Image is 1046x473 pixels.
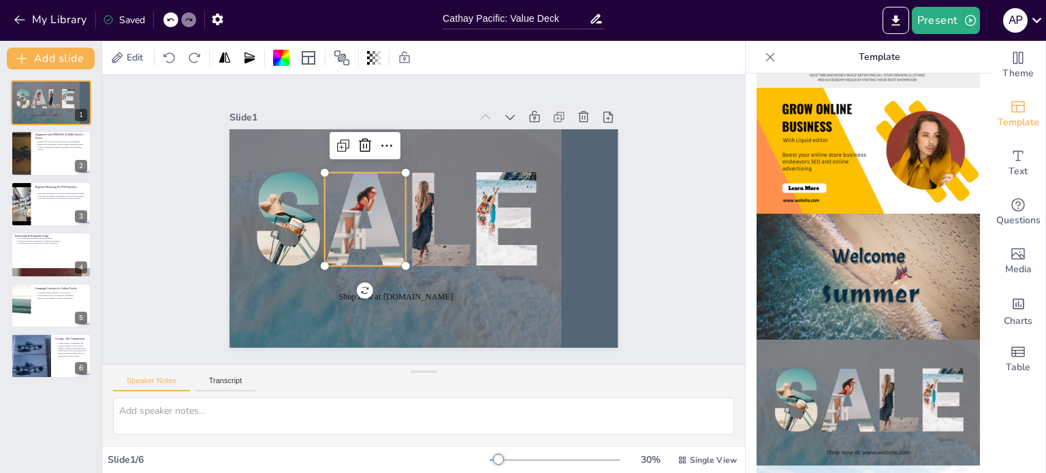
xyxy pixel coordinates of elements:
p: Engage loyalty members through collaborations. [38,297,87,299]
div: 30 % [634,453,667,466]
span: Media [1005,262,1032,277]
div: Add ready made slides [991,90,1045,139]
p: Closing – My Commitment [55,337,87,341]
p: Understands how to create holistic journey experiences. [18,242,87,245]
div: Get real-time input from your audience [991,188,1045,237]
span: Position [334,50,350,66]
div: Add a table [991,335,1045,384]
p: Adept at building partnerships that translate into incremental growth. [38,145,87,150]
span: Theme [1002,66,1034,81]
span: Template [998,115,1039,130]
button: Add slide [7,48,95,69]
button: a p [1003,7,1028,34]
button: Speaker Notes [113,376,190,391]
p: Integrated hospitality campaigns for enhanced experiences. [18,240,87,242]
span: Text [1009,164,1028,179]
p: Developed India-wide GTM strategy for entertainment offerings. [38,192,87,195]
button: Transcript [195,376,256,391]
div: Add images, graphics, shapes or video [991,237,1045,286]
div: 2 [75,160,87,172]
div: 5 [11,283,91,328]
span: Shop now at [DOMAIN_NAME] [338,292,453,301]
p: Achieved double-digit growth through localized campaigns. [38,197,87,200]
div: Change the overall theme [991,41,1045,90]
span: Edit [124,51,146,64]
p: Partnership & Hospitality Edge [15,234,87,238]
button: Present [912,7,980,34]
div: 3 [11,182,91,227]
span: Questions [996,213,1041,228]
div: 3 [75,210,87,223]
div: Slide 1 / 6 [108,453,490,466]
p: Co-created cross-promotions with major brands. [18,238,87,240]
div: 1 [11,80,91,125]
span: Table [1006,360,1030,375]
div: 4 [75,261,87,274]
p: Experienced in hospitality-driven customer experience design. [38,143,87,146]
p: Regional Marketing & GTM Expertise [35,185,87,189]
p: Template [781,41,977,74]
p: Leverage regional influencers for storytelling. [38,291,87,294]
div: Layout [298,47,319,69]
p: Cross-promote travel and hospitality experiences. [38,294,87,297]
div: 5 [75,312,87,324]
span: Shop now at [DOMAIN_NAME] [33,114,57,116]
button: My Library [10,9,93,31]
p: Used regional audience segmentation to personalize campaigns. [38,195,87,197]
div: 6 [75,362,87,374]
div: Slide 1 [229,111,471,124]
span: Charts [1004,314,1032,329]
p: I bring creativity, partnerships, and regional insights to Cathay Pacific, aiming to strengthen i... [58,342,87,357]
img: thumb-5.png [757,214,980,340]
img: thumb-4.png [757,88,980,214]
div: 2 [11,131,91,176]
p: Campaign Concepts for Cathay Pacific [35,286,87,290]
div: 6 [11,333,91,378]
p: Proven track record in executing tailored GTM campaigns. [38,140,87,143]
p: Alignment with [PERSON_NAME] Pacific’s Vision [35,132,87,140]
div: 1 [75,109,87,121]
div: 4 [11,232,91,277]
div: Saved [103,14,145,27]
input: Insert title [443,9,589,29]
div: a p [1003,8,1028,33]
div: Add charts and graphs [991,286,1045,335]
div: Add text boxes [991,139,1045,188]
img: thumb-6.png [757,340,980,466]
span: Single View [690,455,737,466]
button: Export to PowerPoint [883,7,909,34]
